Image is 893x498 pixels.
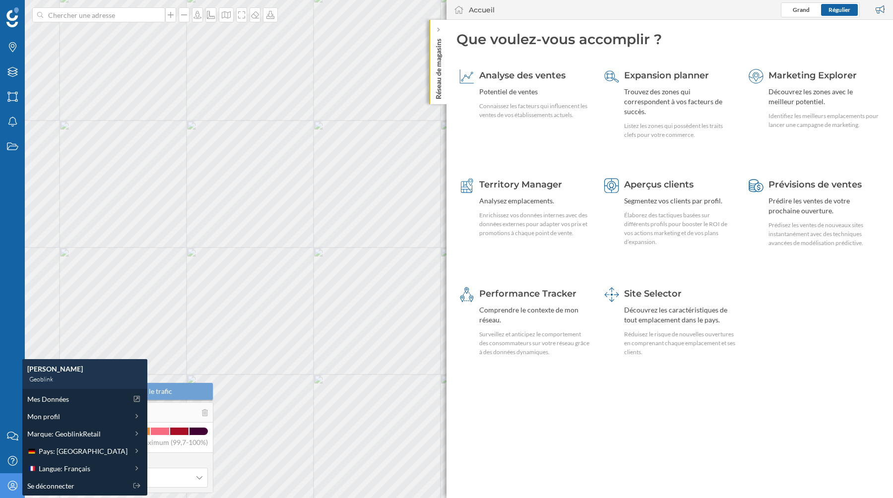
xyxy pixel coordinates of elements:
[768,70,857,81] span: Marketing Explorer
[456,30,883,49] div: Que voulez-vous accomplir ?
[624,211,736,247] div: Élaborez des tactiques basées sur différents profils pour booster le ROI de vos actions marketing...
[459,178,474,193] img: territory-manager.svg
[479,196,591,206] div: Analysez emplacements.
[27,394,69,404] span: Mes Données
[434,35,444,99] p: Réseau de magasins
[624,122,736,139] div: Listez les zones qui possèdent les traits clefs pour votre commerce.
[768,179,862,190] span: Prévisions de ventes
[20,7,68,16] span: Assistance
[27,411,60,422] span: Mon profil
[604,178,619,193] img: customer-intelligence.svg
[768,112,880,129] div: Identifiez les meilleurs emplacements pour lancer une campagne de marketing.
[829,6,850,13] span: Régulier
[479,288,576,299] span: Performance Tracker
[624,70,709,81] span: Expansion planner
[479,179,562,190] span: Territory Manager
[624,330,736,357] div: Réduisez le risque de nouvelles ouvertures en comprenant chaque emplacement et ses clients.
[479,211,591,238] div: Enrichissez vos données internes avec des données externes pour adapter vos prix et promotions à ...
[768,196,880,216] div: Prédire les ventes de votre prochaine ouverture.
[479,87,591,97] div: Potentiel de ventes
[479,330,591,357] div: Surveillez et anticipez le comportement des consommateurs sur votre réseau grâce à des données dy...
[138,437,208,447] span: Maximum (99,7-100%)
[479,102,591,120] div: Connaissez les facteurs qui influencent les ventes de vos établissements actuels.
[624,288,682,299] span: Site Selector
[27,429,101,439] span: Marque: GeoblinkRetail
[768,221,880,248] div: Prédisez les ventes de nouveaux sites instantanément avec des techniques avancées de modélisation...
[749,69,764,84] img: explorer.svg
[624,87,736,117] div: Trouvez des zones qui correspondent à vos facteurs de succès.
[469,5,495,15] div: Accueil
[604,287,619,302] img: dashboards-manager.svg
[624,179,694,190] span: Aperçus clients
[624,196,736,206] div: Segmentez vos clients par profil.
[39,446,128,456] span: Pays: [GEOGRAPHIC_DATA]
[459,287,474,302] img: monitoring-360.svg
[604,69,619,84] img: search-areas.svg
[749,178,764,193] img: sales-forecast.svg
[27,374,142,384] div: Geoblink
[6,7,19,27] img: Logo Geoblink
[479,70,566,81] span: Analyse des ventes
[793,6,810,13] span: Grand
[624,305,736,325] div: Découvrez les caractéristiques de tout emplacement dans le pays.
[39,463,90,474] span: Langue: Français
[768,87,880,107] div: Découvrez les zones avec le meilleur potentiel.
[479,305,591,325] div: Comprendre le contexte de mon réseau.
[27,481,74,491] span: Se déconnecter
[459,69,474,84] img: sales-explainer.svg
[27,364,142,374] div: [PERSON_NAME]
